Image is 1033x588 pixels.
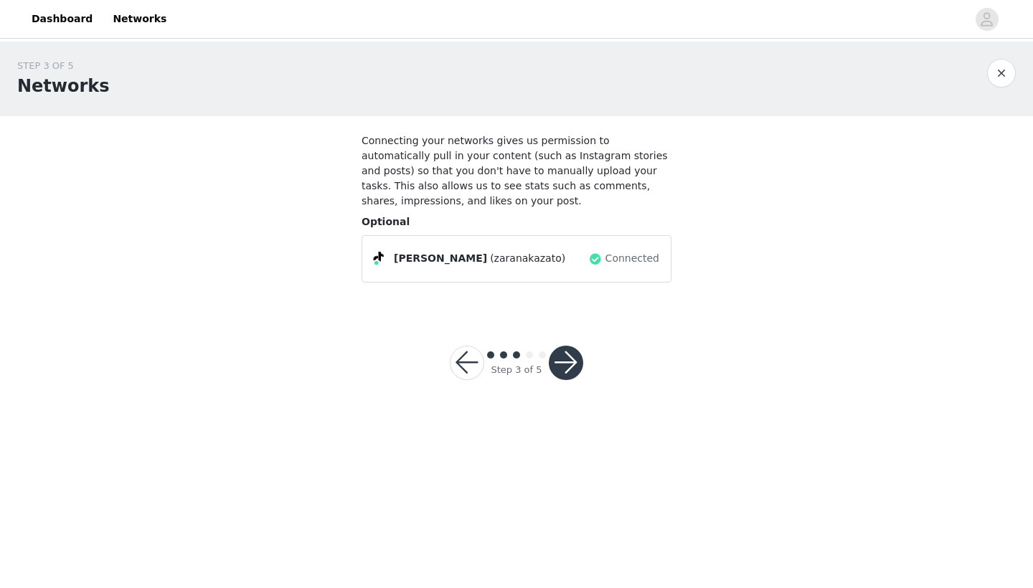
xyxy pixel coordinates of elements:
[104,3,175,35] a: Networks
[605,251,659,266] span: Connected
[980,8,994,31] div: avatar
[394,251,487,266] span: [PERSON_NAME]
[362,133,671,209] h4: Connecting your networks gives us permission to automatically pull in your content (such as Insta...
[17,59,110,73] div: STEP 3 OF 5
[362,216,410,227] span: Optional
[490,251,565,266] span: (zaranakazato)
[17,73,110,99] h1: Networks
[491,363,542,377] div: Step 3 of 5
[23,3,101,35] a: Dashboard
